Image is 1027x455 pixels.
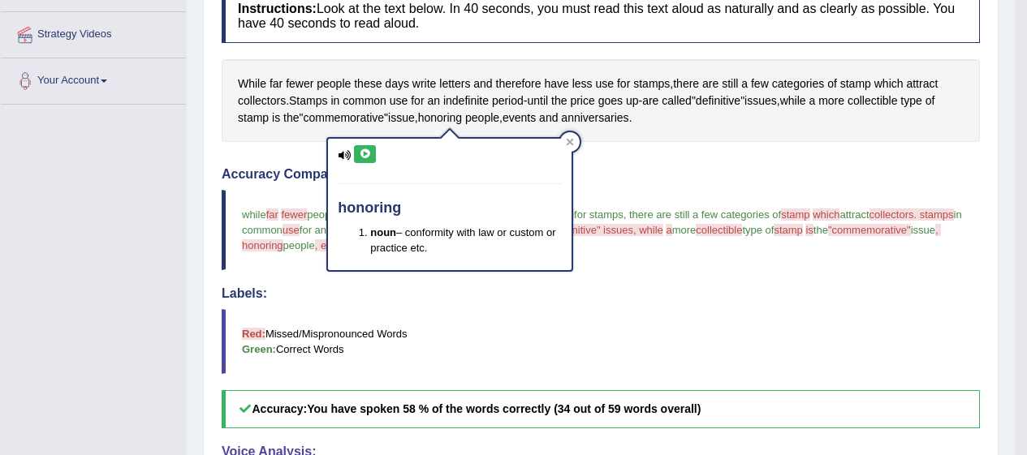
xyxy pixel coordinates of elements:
[283,239,315,251] span: people
[411,92,424,109] span: Click to see word definition
[869,208,954,221] span: collectors. stamps
[238,109,269,127] span: Click to see word definition
[266,208,278,221] span: far
[385,75,409,92] span: Click to see word definition
[492,92,524,109] span: Click to see word definition
[874,75,904,92] span: Click to see word definition
[390,92,408,109] span: Click to see word definition
[633,75,670,92] span: Click to see word definition
[270,75,283,92] span: Click to see word definition
[496,75,542,92] span: Click to see word definition
[696,224,742,236] span: collectible
[906,75,938,92] span: Click to see word definition
[412,75,437,92] span: Click to see word definition
[317,75,351,92] span: Click to see word definition
[520,224,662,236] span: called "definitive" issues, while
[303,109,384,127] span: Click to see word definition
[813,208,839,221] span: which
[673,75,699,92] span: Click to see word definition
[370,225,562,255] li: – conformity with law or custom or practice etc.
[696,92,740,109] span: Click to see word definition
[439,75,470,92] span: Click to see word definition
[598,92,623,109] span: Click to see word definition
[774,224,802,236] span: stamp
[1,12,186,53] a: Strategy Videos
[840,75,871,92] span: Click to see word definition
[672,224,697,236] span: more
[911,224,935,236] span: issue
[570,92,594,109] span: Click to see word definition
[427,92,440,109] span: Click to see word definition
[473,75,492,92] span: Click to see word definition
[551,92,567,109] span: Click to see word definition
[418,109,463,127] span: Click to see word definition
[818,92,844,109] span: Click to see word definition
[307,208,418,221] span: people these days write
[544,75,568,92] span: Click to see word definition
[370,226,396,238] b: noun
[222,309,980,374] blockquote: Missed/Mispronounced Words Correct Words
[751,75,769,92] span: Click to see word definition
[465,109,499,127] span: Click to see word definition
[242,343,276,355] b: Green:
[561,109,628,127] span: Click to see word definition
[343,92,386,109] span: Click to see word definition
[242,328,265,340] b: Red:
[300,224,326,236] span: for an
[642,92,658,109] span: Click to see word definition
[722,75,738,92] span: Click to see word definition
[772,75,825,92] span: Click to see word definition
[827,75,837,92] span: Click to see word definition
[222,286,980,301] h4: Labels:
[338,200,562,217] h4: honoring
[238,2,317,15] b: Instructions:
[307,402,701,415] b: You have spoken 58 % of the words correctly (34 out of 59 words overall)
[744,92,777,109] span: Click to see word definition
[617,75,630,92] span: Click to see word definition
[222,167,980,182] h4: Accuracy Comparison for Reading Scores:
[572,75,593,92] span: Click to see word definition
[238,92,286,109] span: Click to see word definition
[443,92,489,109] span: Click to see word definition
[527,92,548,109] span: Click to see word definition
[242,208,266,221] span: while
[624,208,627,221] span: ,
[809,92,815,109] span: Click to see word definition
[388,109,415,127] span: Click to see word definition
[805,224,813,236] span: is
[354,75,382,92] span: Click to see word definition
[539,109,558,127] span: Click to see word definition
[242,208,964,236] span: in common
[828,224,911,236] span: "commemorative"
[222,390,980,428] h5: Accuracy:
[286,75,313,92] span: Click to see word definition
[900,92,921,109] span: Click to see word definition
[503,109,536,127] span: Click to see word definition
[222,59,980,142] div: , . - - " " , " " , , .
[596,75,615,92] span: Click to see word definition
[666,224,671,236] span: a
[629,208,781,221] span: there are still a few categories of
[662,92,692,109] span: Click to see word definition
[926,92,935,109] span: Click to see word definition
[839,208,869,221] span: attract
[702,75,718,92] span: Click to see word definition
[1,58,186,99] a: Your Account
[283,109,299,127] span: Click to see word definition
[272,109,280,127] span: Click to see word definition
[626,92,639,109] span: Click to see word definition
[848,92,897,109] span: Click to see word definition
[238,75,266,92] span: Click to see word definition
[283,224,300,236] span: use
[741,75,748,92] span: Click to see word definition
[574,208,624,221] span: for stamps
[813,224,828,236] span: the
[780,92,806,109] span: Click to see word definition
[742,224,774,236] span: type of
[330,92,339,109] span: Click to see word definition
[781,208,809,221] span: stamp
[315,239,352,251] span: , events
[289,92,327,109] span: Click to see word definition
[281,208,307,221] span: fewer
